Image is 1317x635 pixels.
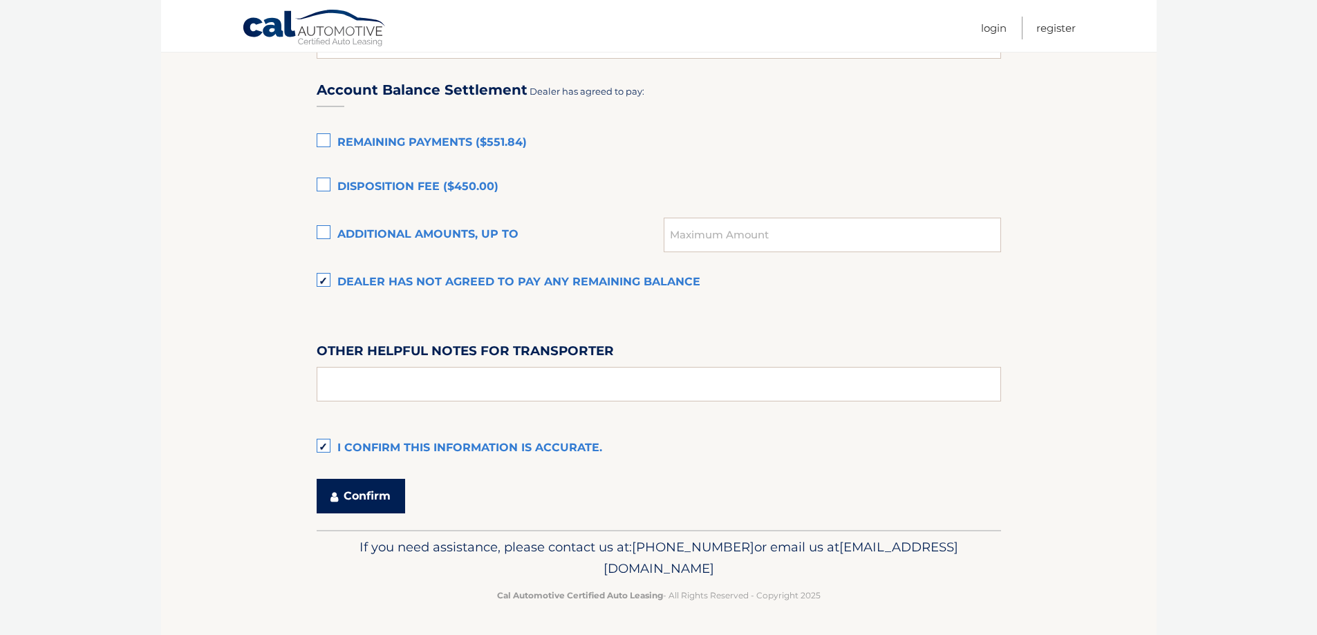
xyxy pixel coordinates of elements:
label: Other helpful notes for transporter [317,341,614,366]
input: Maximum Amount [664,218,1000,252]
label: Dealer has not agreed to pay any remaining balance [317,269,1001,296]
p: - All Rights Reserved - Copyright 2025 [326,588,992,603]
a: Register [1036,17,1076,39]
p: If you need assistance, please contact us at: or email us at [326,536,992,580]
a: Cal Automotive [242,9,387,49]
button: Confirm [317,479,405,513]
label: Disposition Fee ($450.00) [317,173,1001,201]
label: I confirm this information is accurate. [317,435,1001,462]
span: [PHONE_NUMBER] [632,539,754,555]
span: Dealer has agreed to pay: [530,86,644,97]
label: Remaining Payments ($551.84) [317,129,1001,157]
label: Additional amounts, up to [317,221,664,249]
strong: Cal Automotive Certified Auto Leasing [497,590,663,600]
a: Login [981,17,1007,39]
h3: Account Balance Settlement [317,82,527,99]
